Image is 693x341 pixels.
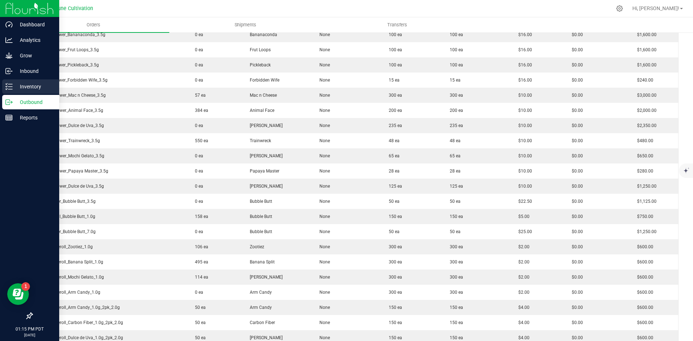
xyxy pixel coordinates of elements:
[37,335,123,340] span: HUST_Preroll_Dulce de Uva_1.0g_2pk_2.0g
[633,138,653,143] span: $480.00
[633,78,653,83] span: $240.00
[515,32,532,37] span: $16.00
[446,62,463,67] span: 100 ea
[37,108,103,113] span: HUST_Flower_Animal Face_3.5g
[568,32,583,37] span: $0.00
[191,335,206,340] span: 50 ea
[246,335,283,340] span: [PERSON_NAME]
[568,62,583,67] span: $0.00
[37,93,106,98] span: HUST_Flower_Mac n Cheese_3.5g
[515,47,532,52] span: $16.00
[515,214,529,219] span: $5.00
[385,244,402,249] span: 300 ea
[446,229,461,234] span: 50 ea
[515,199,532,204] span: $22.50
[13,51,56,60] p: Grow
[446,335,463,340] span: 150 ea
[568,320,583,325] span: $0.00
[246,62,271,67] span: Pickleback
[316,78,330,83] span: None
[191,62,203,67] span: 0 ea
[191,244,208,249] span: 106 ea
[633,93,657,98] span: $3,000.00
[385,169,400,174] span: 28 ea
[446,290,463,295] span: 300 ea
[246,93,277,98] span: Mac n Cheese
[37,32,105,37] span: VLAS_Flower_Bananaconda_3.5g
[5,99,13,106] inline-svg: Outbound
[13,98,56,106] p: Outbound
[568,153,583,158] span: $0.00
[13,36,56,44] p: Analytics
[568,244,583,249] span: $0.00
[7,283,29,305] iframe: Resource center
[5,52,13,59] inline-svg: Grow
[246,244,264,249] span: Zootiez
[568,199,583,204] span: $0.00
[633,335,653,340] span: $600.00
[5,114,13,121] inline-svg: Reports
[633,244,653,249] span: $600.00
[191,229,203,234] span: 0 ea
[385,305,402,310] span: 150 ea
[169,17,321,32] a: Shipments
[385,199,400,204] span: 50 ea
[316,244,330,249] span: None
[191,169,203,174] span: 0 ea
[515,184,532,189] span: $10.00
[77,22,110,28] span: Orders
[515,108,532,113] span: $10.00
[316,108,330,113] span: None
[446,199,461,204] span: 50 ea
[378,22,417,28] span: Transfers
[633,47,657,52] span: $1,600.00
[385,78,400,83] span: 15 ea
[37,275,104,280] span: HUST_Preroll_Mochi Gelato_1.0g
[385,123,402,128] span: 235 ea
[385,47,402,52] span: 100 ea
[13,20,56,29] p: Dashboard
[515,138,532,143] span: $10.00
[191,320,206,325] span: 50 ea
[515,320,529,325] span: $4.00
[13,67,56,75] p: Inbound
[191,305,206,310] span: 50 ea
[568,123,583,128] span: $0.00
[37,229,96,234] span: CK_Flower_Bubble Butt_7.0g
[633,290,653,295] span: $600.00
[515,62,532,67] span: $16.00
[633,214,653,219] span: $750.00
[316,305,330,310] span: None
[515,259,529,265] span: $2.00
[5,36,13,44] inline-svg: Analytics
[633,259,653,265] span: $600.00
[316,290,330,295] span: None
[37,199,96,204] span: CK_Flower_Bubble Butt_3.5g
[515,335,529,340] span: $4.00
[385,93,402,98] span: 300 ea
[633,320,653,325] span: $600.00
[37,290,100,295] span: HUST_Preroll_Arm Candy_1.0g
[246,275,283,280] span: [PERSON_NAME]
[385,335,402,340] span: 150 ea
[446,244,463,249] span: 300 ea
[316,169,330,174] span: None
[21,282,30,291] iframe: Resource center unread badge
[515,123,532,128] span: $10.00
[246,184,283,189] span: [PERSON_NAME]
[385,153,400,158] span: 65 ea
[568,259,583,265] span: $0.00
[13,82,56,91] p: Inventory
[316,259,330,265] span: None
[515,244,529,249] span: $2.00
[446,123,463,128] span: 235 ea
[568,305,583,310] span: $0.00
[191,214,208,219] span: 158 ea
[55,5,93,12] span: Dune Cultivation
[633,32,657,37] span: $1,600.00
[316,335,330,340] span: None
[316,153,330,158] span: None
[246,305,272,310] span: Arm Candy
[633,62,657,67] span: $1,600.00
[446,32,463,37] span: 100 ea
